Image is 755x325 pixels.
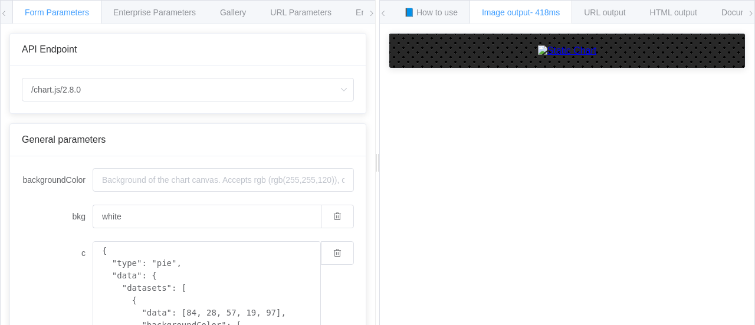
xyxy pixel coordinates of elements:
span: URL Parameters [270,8,331,17]
span: Form Parameters [25,8,89,17]
img: Static Chart [538,45,597,56]
span: Gallery [220,8,246,17]
label: c [22,241,93,265]
span: URL output [584,8,625,17]
label: backgroundColor [22,168,93,192]
span: General parameters [22,134,106,145]
input: Background of the chart canvas. Accepts rgb (rgb(255,255,120)), colors (red), and url-encoded hex... [93,205,321,228]
span: API Endpoint [22,44,77,54]
span: - 418ms [530,8,560,17]
span: Enterprise Parameters [113,8,196,17]
a: Static Chart [401,45,733,56]
input: Background of the chart canvas. Accepts rgb (rgb(255,255,120)), colors (red), and url-encoded hex... [93,168,354,192]
span: HTML output [650,8,697,17]
span: Environments [356,8,406,17]
label: bkg [22,205,93,228]
input: Select [22,78,354,101]
span: 📘 How to use [404,8,458,17]
span: Image output [482,8,560,17]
